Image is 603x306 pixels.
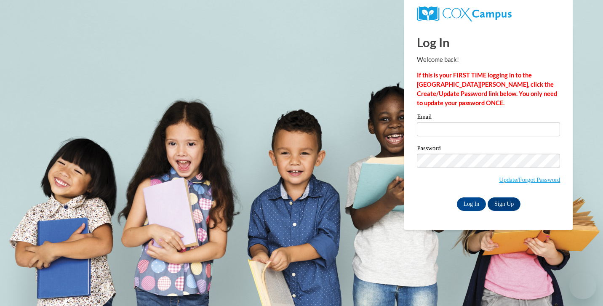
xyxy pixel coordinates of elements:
p: Welcome back! [417,55,560,64]
a: Update/Forgot Password [499,176,560,183]
label: Password [417,145,560,154]
label: Email [417,114,560,122]
a: COX Campus [417,6,560,21]
strong: If this is your FIRST TIME logging in to the [GEOGRAPHIC_DATA][PERSON_NAME], click the Create/Upd... [417,72,557,106]
h1: Log In [417,34,560,51]
a: Sign Up [488,197,520,211]
input: Log In [457,197,486,211]
img: COX Campus [417,6,511,21]
iframe: Button to launch messaging window [569,272,596,299]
